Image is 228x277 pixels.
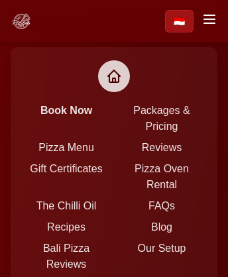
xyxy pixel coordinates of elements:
a: Book Now [40,105,92,116]
a: Recipes [47,221,85,233]
a: Pizza Menu [38,142,94,153]
a: Packages & Pricing [133,105,190,132]
img: Bali Pizza Party Logo [11,11,32,32]
a: Reviews [142,142,182,153]
a: Bali Pizza Reviews [43,243,89,270]
a: The Chilli Oil [36,200,97,211]
a: Blog [151,221,172,233]
a: Our Setup [138,243,186,254]
a: FAQs [148,200,175,211]
a: Pizza Oven Rental [135,163,189,190]
a: Gift Certificates [30,163,102,174]
a: Beralih ke Bahasa Indonesia [165,10,194,32]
